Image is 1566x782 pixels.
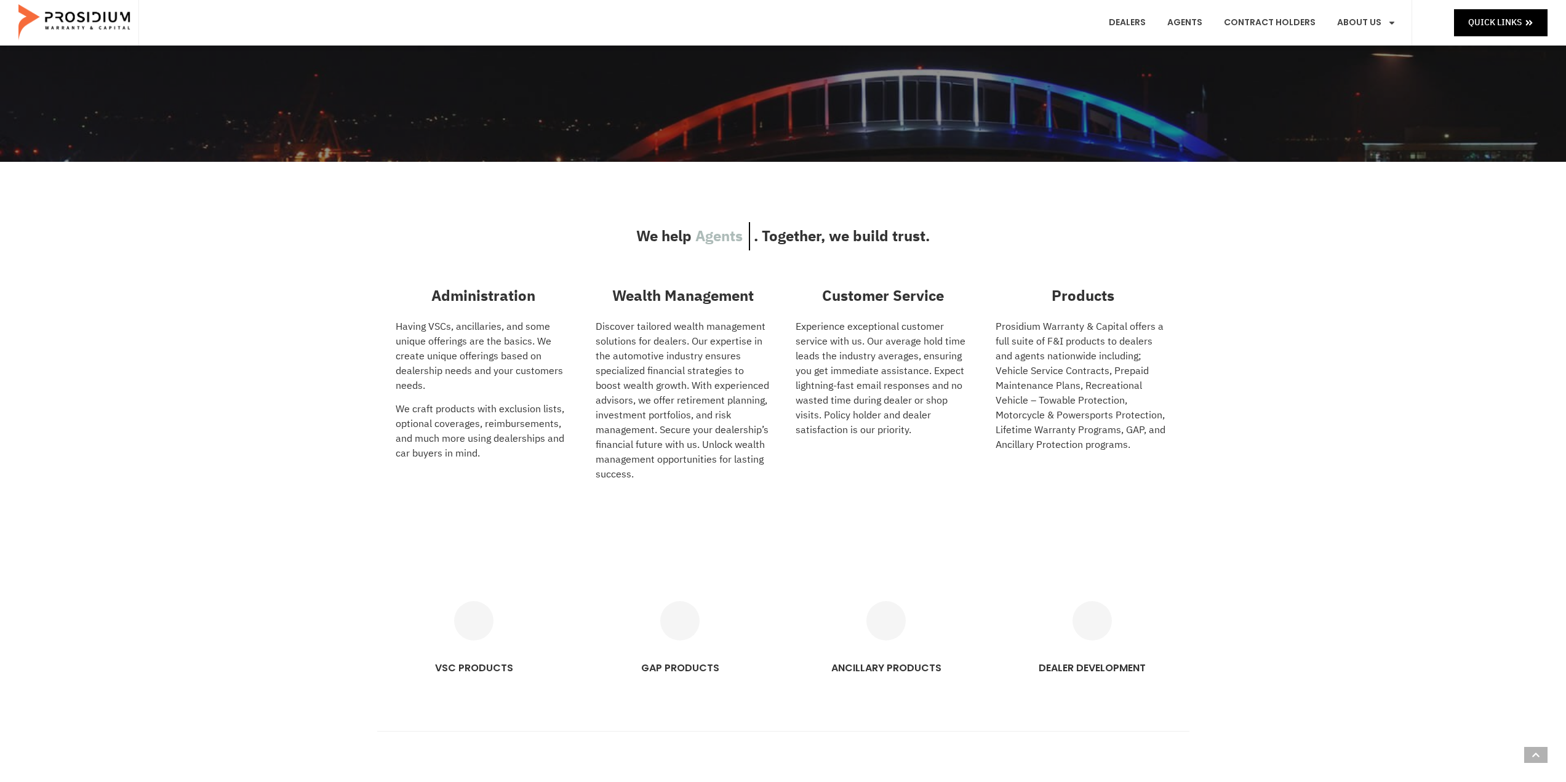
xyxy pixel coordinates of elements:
p: Prosidium Warranty & Capital offers a full suite of F&I products to dealers and agents nationwide... [996,319,1171,452]
a: ANCILLARY PRODUCTS [866,601,906,640]
span: . Together, we build trust. [754,222,930,250]
h3: Products [996,285,1171,307]
a: Quick Links [1454,9,1548,36]
h3: Wealth Management [596,285,771,307]
p: Experience exceptional customer service with us. Our average hold time leads the industry average... [796,319,971,437]
a: DEALER DEVELOPMENT [1073,601,1112,640]
a: GAP PRODUCTS [641,661,719,675]
a: DEALER DEVELOPMENT [1039,661,1146,675]
a: VSC PRODUCTS [435,661,513,675]
a: ANCILLARY PRODUCTS [831,661,941,675]
span: Quick Links [1468,15,1522,30]
a: VSC PRODUCTS [454,601,493,640]
p: Discover tailored wealth management solutions for dealers. Our expertise in the automotive indust... [596,319,771,482]
a: GAP PRODUCTS [660,601,700,640]
span: We help [636,222,692,250]
p: We craft products with exclusion lists, optional coverages, reimbursements, and much more using d... [396,402,571,461]
h3: Administration [396,285,571,307]
h3: Customer Service [796,285,971,307]
p: Having VSCs, ancillaries, and some unique offerings are the basics. We create unique offerings ba... [396,319,571,393]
